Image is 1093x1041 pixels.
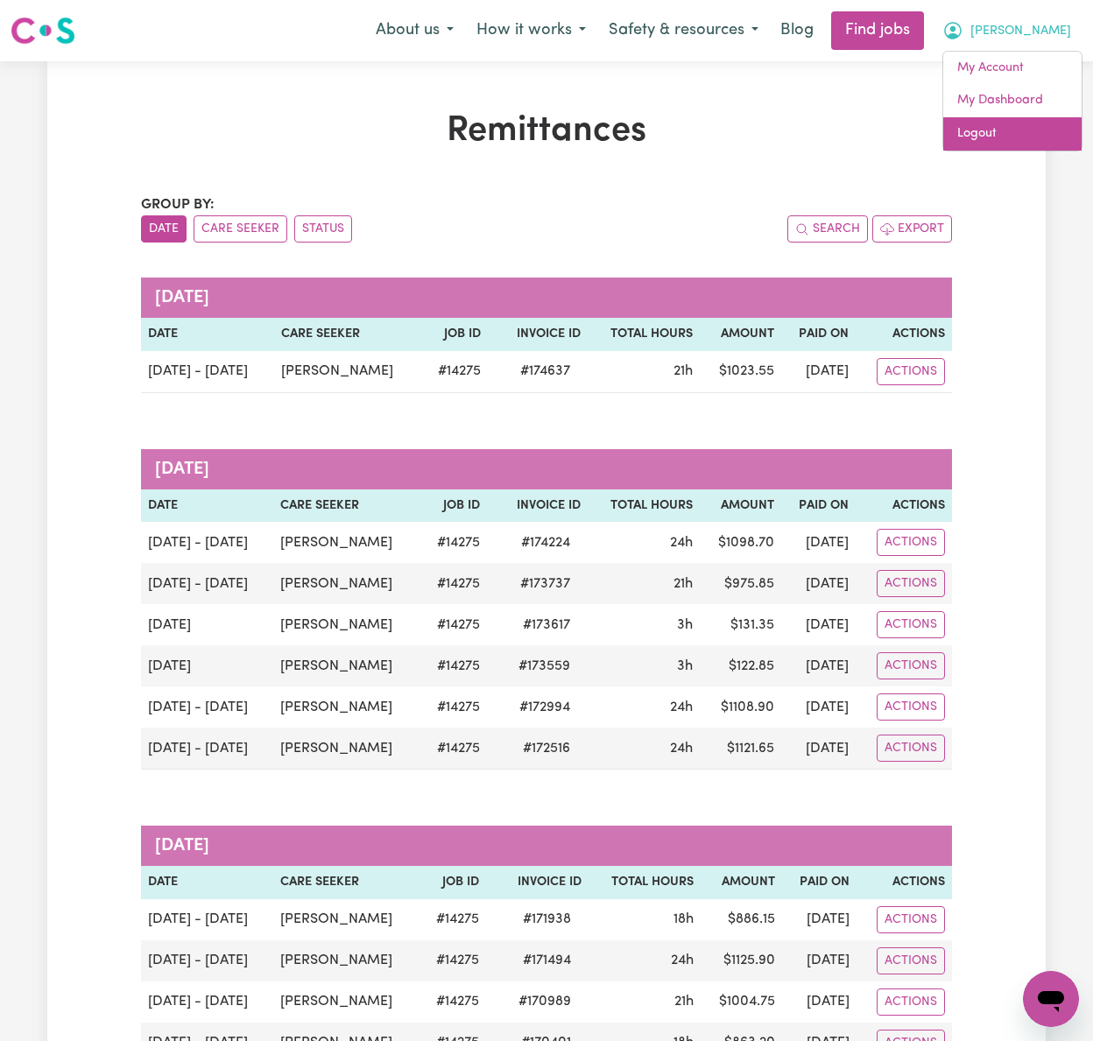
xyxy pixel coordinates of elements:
span: 3 hours [677,618,693,632]
th: Amount [700,489,781,523]
button: My Account [931,12,1082,49]
span: 18 hours [673,912,694,926]
button: Actions [877,611,945,638]
a: Logout [943,117,1082,151]
button: Actions [877,693,945,721]
a: My Account [943,52,1082,85]
th: Total Hours [588,489,700,523]
td: [DATE] [781,351,856,393]
td: [DATE] - [DATE] [141,728,273,770]
td: $ 886.15 [701,899,782,940]
span: # 170989 [508,991,582,1012]
span: # 174637 [510,361,581,382]
button: Actions [877,735,945,762]
th: Invoice ID [488,318,587,351]
th: Invoice ID [487,489,588,523]
span: # 171938 [512,909,582,930]
th: Date [141,489,273,523]
td: [DATE] [781,604,856,645]
td: [DATE] - [DATE] [141,940,273,981]
th: Actions [857,866,952,899]
button: Actions [877,947,945,974]
td: [DATE] [141,645,273,686]
td: [DATE] [781,645,856,686]
button: sort invoices by care seeker [194,215,287,243]
a: Careseekers logo [11,11,75,51]
td: $ 1004.75 [701,981,782,1023]
td: # 14275 [420,645,487,686]
td: $ 1023.55 [700,351,780,393]
td: # 14275 [420,686,487,728]
button: Search [787,215,868,243]
span: # 172994 [509,697,581,718]
th: Amount [700,318,780,351]
td: [PERSON_NAME] [273,940,420,981]
div: My Account [942,51,1082,151]
span: 21 hours [673,577,693,591]
span: # 171494 [512,950,582,971]
td: $ 122.85 [700,645,781,686]
button: About us [364,12,465,49]
td: [PERSON_NAME] [273,728,420,770]
td: # 14275 [420,899,487,940]
button: How it works [465,12,597,49]
td: $ 1098.70 [700,522,781,563]
span: 24 hours [670,700,693,714]
td: [PERSON_NAME] [274,351,421,393]
button: Actions [877,988,945,1016]
td: [DATE] - [DATE] [141,981,273,1023]
th: Paid On [781,318,856,351]
td: [DATE] - [DATE] [141,899,273,940]
td: # 14275 [420,728,487,770]
td: [DATE] - [DATE] [141,686,273,728]
caption: [DATE] [141,826,952,866]
h1: Remittances [141,110,952,152]
td: [DATE] - [DATE] [141,563,273,604]
img: Careseekers logo [11,15,75,46]
iframe: Button to launch messaging window [1023,971,1079,1027]
td: $ 1121.65 [700,728,781,770]
td: [PERSON_NAME] [273,604,420,645]
button: sort invoices by date [141,215,187,243]
caption: [DATE] [141,449,952,489]
th: Total Hours [589,866,701,899]
th: Date [141,866,273,899]
th: Total Hours [588,318,701,351]
td: [DATE] - [DATE] [141,351,274,393]
a: My Dashboard [943,84,1082,117]
span: 24 hours [671,953,694,967]
th: Invoice ID [486,866,588,899]
span: # 174224 [511,532,581,553]
td: [DATE] [141,604,273,645]
td: $ 131.35 [700,604,781,645]
td: # 14275 [420,522,487,563]
td: # 14275 [421,351,488,393]
button: Actions [877,529,945,556]
td: $ 1125.90 [701,940,782,981]
td: [DATE] [781,686,856,728]
th: Job ID [420,866,487,899]
td: [DATE] [781,522,856,563]
td: [PERSON_NAME] [273,522,420,563]
th: Actions [856,318,952,351]
td: $ 975.85 [700,563,781,604]
th: Paid On [782,866,857,899]
th: Job ID [420,489,487,523]
a: Find jobs [831,11,924,50]
span: 21 hours [673,364,693,378]
span: # 173737 [510,573,581,594]
td: [DATE] - [DATE] [141,522,273,563]
button: Safety & resources [597,12,770,49]
th: Actions [856,489,952,523]
a: Blog [770,11,824,50]
td: [PERSON_NAME] [273,645,420,686]
span: # 173559 [508,656,581,677]
td: # 14275 [420,981,487,1023]
span: 24 hours [670,742,693,756]
td: [DATE] [782,981,857,1023]
td: [DATE] [782,899,857,940]
button: sort invoices by paid status [294,215,352,243]
button: Actions [877,358,945,385]
td: [PERSON_NAME] [273,981,420,1023]
td: [PERSON_NAME] [273,563,420,604]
